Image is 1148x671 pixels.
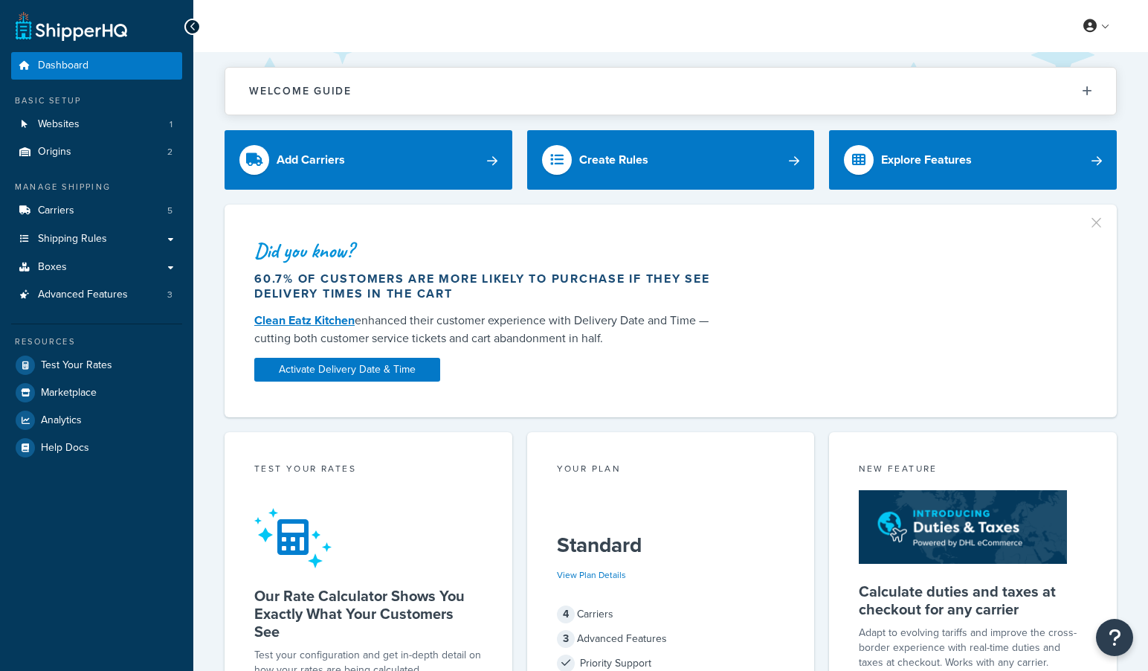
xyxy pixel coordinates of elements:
[38,205,74,217] span: Carriers
[41,442,89,455] span: Help Docs
[38,60,88,72] span: Dashboard
[254,272,724,301] div: 60.7% of customers are more likely to purchase if they see delivery times in the cart
[11,111,182,138] a: Websites1
[11,94,182,107] div: Basic Setup
[254,312,355,329] a: Clean Eatz Kitchen
[11,52,182,80] a: Dashboard
[254,358,440,382] a: Activate Delivery Date & Time
[11,434,182,461] a: Help Docs
[859,582,1087,618] h5: Calculate duties and taxes at checkout for any carrier
[11,335,182,348] div: Resources
[167,205,172,217] span: 5
[859,462,1087,479] div: New Feature
[557,630,575,648] span: 3
[277,150,345,170] div: Add Carriers
[11,225,182,253] a: Shipping Rules
[11,181,182,193] div: Manage Shipping
[11,111,182,138] li: Websites
[38,146,71,158] span: Origins
[41,387,97,399] span: Marketplace
[11,407,182,434] a: Analytics
[254,240,724,261] div: Did you know?
[557,629,785,649] div: Advanced Features
[557,604,785,625] div: Carriers
[167,289,172,301] span: 3
[557,568,626,582] a: View Plan Details
[41,414,82,427] span: Analytics
[557,606,575,623] span: 4
[829,130,1117,190] a: Explore Features
[11,138,182,166] li: Origins
[557,533,785,557] h5: Standard
[225,68,1116,115] button: Welcome Guide
[254,587,483,640] h5: Our Rate Calculator Shows You Exactly What Your Customers See
[11,138,182,166] a: Origins2
[11,281,182,309] a: Advanced Features3
[38,261,67,274] span: Boxes
[249,86,352,97] h2: Welcome Guide
[41,359,112,372] span: Test Your Rates
[11,197,182,225] a: Carriers5
[254,312,724,347] div: enhanced their customer experience with Delivery Date and Time — cutting both customer service ti...
[11,379,182,406] a: Marketplace
[167,146,172,158] span: 2
[38,118,80,131] span: Websites
[11,197,182,225] li: Carriers
[881,150,972,170] div: Explore Features
[557,462,785,479] div: Your Plan
[254,462,483,479] div: Test your rates
[225,130,512,190] a: Add Carriers
[11,281,182,309] li: Advanced Features
[859,626,1087,670] p: Adapt to evolving tariffs and improve the cross-border experience with real-time duties and taxes...
[11,352,182,379] a: Test Your Rates
[11,254,182,281] a: Boxes
[38,233,107,245] span: Shipping Rules
[527,130,815,190] a: Create Rules
[38,289,128,301] span: Advanced Features
[1096,619,1133,656] button: Open Resource Center
[170,118,172,131] span: 1
[579,150,648,170] div: Create Rules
